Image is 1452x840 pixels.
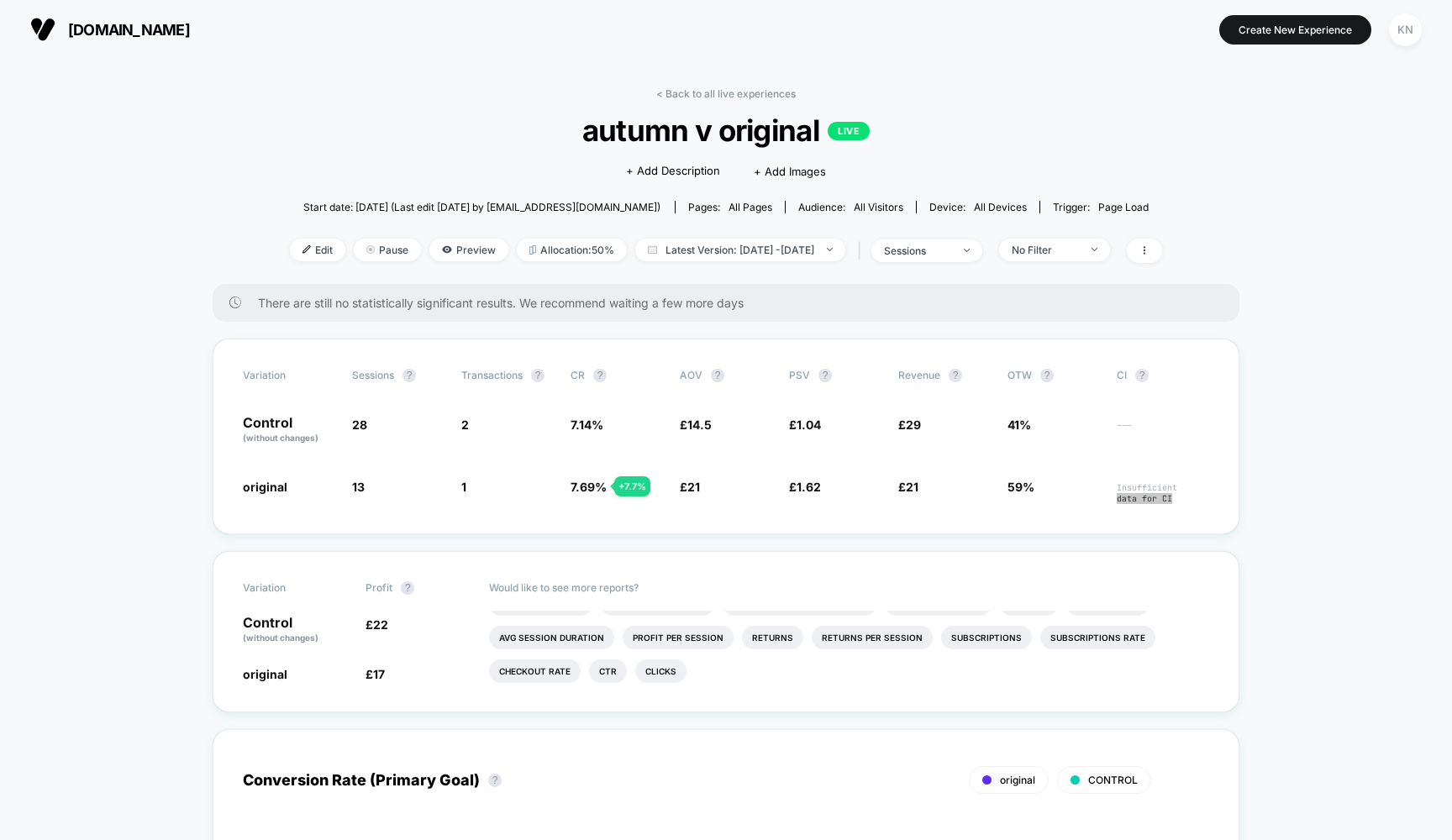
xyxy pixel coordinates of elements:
[680,417,712,432] span: £
[687,480,700,494] span: 21
[571,369,585,381] span: CR
[742,626,803,649] li: Returns
[1053,201,1149,213] div: Trigger:
[827,248,833,251] img: end
[635,239,845,261] span: Latest Version: [DATE] - [DATE]
[529,245,536,255] img: rebalance
[623,626,734,649] li: Profit Per Session
[401,581,414,595] button: ?
[964,249,970,252] img: end
[571,417,603,432] span: 7.14 %
[635,659,687,683] li: Clicks
[373,617,388,632] span: 22
[489,626,614,649] li: Avg Session Duration
[517,239,627,261] span: Allocation: 50%
[429,239,508,261] span: Preview
[941,626,1032,649] li: Subscriptions
[687,417,712,432] span: 14.5
[884,244,951,257] div: sessions
[461,417,469,432] span: 2
[366,245,375,254] img: end
[571,480,607,494] span: 7.69 %
[1088,774,1138,786] span: CONTROL
[974,201,1027,213] span: all devices
[789,369,810,381] span: PSV
[680,480,700,494] span: £
[489,581,1210,594] p: Would like to see more reports?
[68,21,190,39] span: [DOMAIN_NAME]
[898,369,940,381] span: Revenue
[797,480,821,494] span: 1.62
[1007,369,1100,382] span: OTW
[1007,480,1034,494] span: 59%
[1135,369,1149,382] button: ?
[949,369,962,382] button: ?
[798,201,903,213] div: Audience:
[898,480,918,494] span: £
[1012,244,1079,256] div: No Filter
[1098,201,1149,213] span: Page Load
[243,667,287,681] span: original
[243,480,287,494] span: original
[402,369,416,382] button: ?
[711,369,724,382] button: ?
[366,581,392,594] span: Profit
[906,417,921,432] span: 29
[789,417,821,432] span: £
[656,87,796,100] a: < Back to all live experiences
[334,113,1118,148] span: autumn v original
[688,201,772,213] div: Pages:
[754,165,826,178] span: + Add Images
[303,201,660,213] span: Start date: [DATE] (Last edit [DATE] by [EMAIL_ADDRESS][DOMAIN_NAME])
[373,667,385,681] span: 17
[797,417,821,432] span: 1.04
[906,480,918,494] span: 21
[366,617,388,632] span: £
[243,581,335,595] span: Variation
[1000,774,1035,786] span: original
[1092,248,1097,251] img: end
[258,296,1206,310] span: There are still no statistically significant results. We recommend waiting a few more days
[1219,15,1371,45] button: Create New Experience
[1384,13,1427,47] button: KN
[461,480,466,494] span: 1
[1007,417,1031,432] span: 41%
[243,633,318,643] span: (without changes)
[614,476,650,496] div: + 7.7 %
[812,626,933,649] li: Returns Per Session
[916,201,1039,213] span: Device:
[531,369,544,382] button: ?
[729,201,772,213] span: all pages
[302,245,311,254] img: edit
[1117,369,1209,382] span: CI
[789,480,821,494] span: £
[828,122,870,140] p: LIVE
[290,239,345,261] span: Edit
[352,369,394,381] span: Sessions
[1040,626,1155,649] li: Subscriptions Rate
[626,163,720,180] span: + Add Description
[1117,482,1209,504] span: Insufficient data for CI
[243,416,335,444] p: Control
[461,369,523,381] span: Transactions
[25,16,195,43] button: [DOMAIN_NAME]
[593,369,607,382] button: ?
[854,239,871,263] span: |
[352,480,365,494] span: 13
[489,659,581,683] li: Checkout Rate
[1117,420,1209,444] span: ---
[243,616,349,644] p: Control
[352,417,367,432] span: 28
[243,369,335,382] span: Variation
[589,659,627,683] li: Ctr
[648,245,657,254] img: calendar
[1040,369,1054,382] button: ?
[898,417,921,432] span: £
[354,239,421,261] span: Pause
[30,17,55,42] img: Visually logo
[488,774,502,787] button: ?
[854,201,903,213] span: All Visitors
[366,667,385,681] span: £
[680,369,702,381] span: AOV
[818,369,832,382] button: ?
